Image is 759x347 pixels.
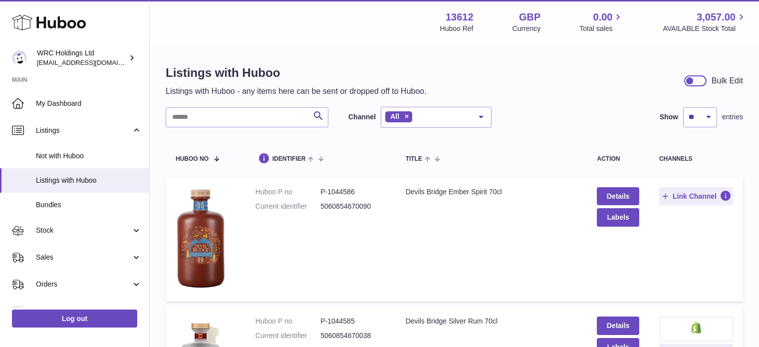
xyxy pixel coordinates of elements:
[406,187,577,197] div: Devils Bridge Ember Spirit 70cl
[36,280,131,289] span: Orders
[36,226,131,235] span: Stock
[36,253,131,262] span: Sales
[320,331,385,341] dd: 5060854670038
[255,202,320,211] dt: Current identifier
[272,156,306,162] span: identifier
[36,307,142,316] span: Usage
[12,50,27,65] img: internalAdmin-13612@internal.huboo.com
[36,99,142,108] span: My Dashboard
[440,24,474,33] div: Huboo Ref
[166,86,427,97] p: Listings with Huboo - any items here can be sent or dropped off to Huboo.
[406,156,422,162] span: title
[255,187,320,197] dt: Huboo P no
[36,176,142,185] span: Listings with Huboo
[406,317,577,326] div: Devils Bridge Silver Rum 70cl
[593,10,613,24] span: 0.00
[36,200,142,210] span: Bundles
[659,187,733,205] button: Link Channel
[663,24,747,33] span: AVAILABLE Stock Total
[597,156,639,162] div: action
[176,156,209,162] span: Huboo no
[348,112,376,122] label: Channel
[597,317,639,335] a: Details
[712,75,743,86] div: Bulk Edit
[691,322,702,334] img: shopify-small.png
[519,10,540,24] strong: GBP
[579,24,624,33] span: Total sales
[597,187,639,205] a: Details
[446,10,474,24] strong: 13612
[320,202,385,211] dd: 5060854670090
[697,10,736,24] span: 3,057.00
[176,187,226,289] img: Devils Bridge Ember Spirit 70cl
[579,10,624,33] a: 0.00 Total sales
[255,317,320,326] dt: Huboo P no
[390,112,399,120] span: All
[722,112,743,122] span: entries
[659,156,733,162] div: channels
[37,48,127,67] div: WRC Holdings Ltd
[12,310,137,328] a: Log out
[320,187,385,197] dd: P-1044586
[37,58,147,66] span: [EMAIL_ADDRESS][DOMAIN_NAME]
[597,208,639,226] button: Labels
[660,112,678,122] label: Show
[512,24,541,33] div: Currency
[663,10,747,33] a: 3,057.00 AVAILABLE Stock Total
[36,151,142,161] span: Not with Huboo
[255,331,320,341] dt: Current identifier
[320,317,385,326] dd: P-1044585
[673,192,717,201] span: Link Channel
[36,126,131,135] span: Listings
[166,65,427,81] h1: Listings with Huboo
